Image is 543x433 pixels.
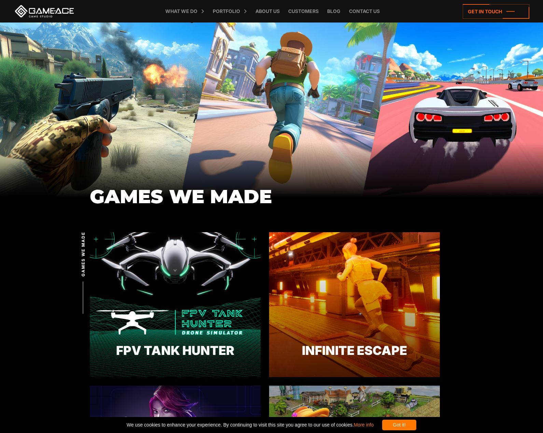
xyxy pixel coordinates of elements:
div: FPV Tank Hunter [90,341,261,360]
h1: GAMES WE MADE [90,186,454,207]
div: Infinite Escape [269,341,440,360]
span: GAMES WE MADE [80,232,86,277]
span: We use cookies to enhance your experience. By continuing to visit this site you agree to our use ... [127,420,374,430]
img: Infinite escape preview img [269,232,440,377]
img: Fpv tank hunter results preview image [90,232,261,377]
a: More info [354,422,374,428]
div: Got it! [382,420,416,430]
a: Get in touch [463,4,529,19]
